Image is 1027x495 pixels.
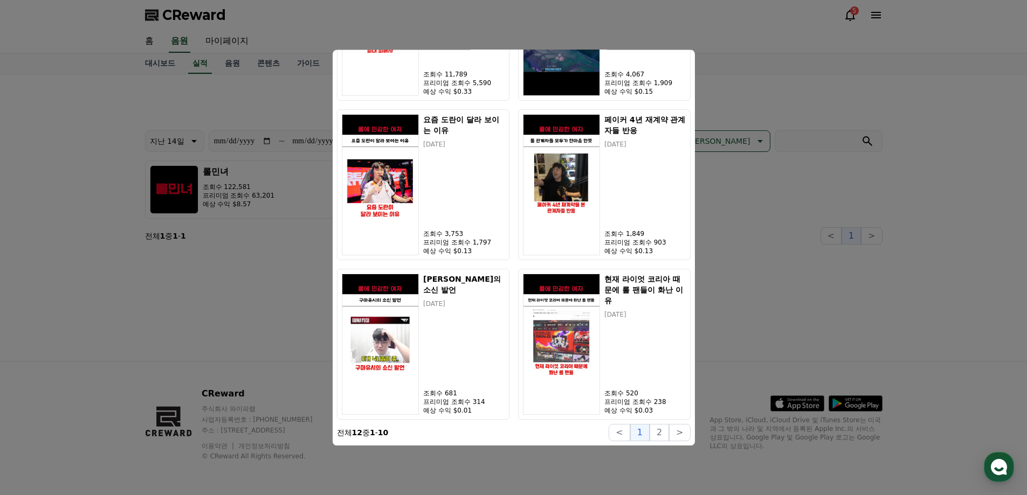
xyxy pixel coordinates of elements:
[604,406,685,415] p: 예상 수익 $0.03
[523,114,601,255] img: 페이커 4년 재계약 관계자들 반응
[99,358,112,367] span: 대화
[167,358,180,366] span: 설정
[423,274,504,295] h5: [PERSON_NAME]의 소신 발언
[423,247,504,255] p: 예상 수익 $0.13
[604,140,685,149] p: [DATE]
[423,299,504,308] p: [DATE]
[423,229,504,238] p: 조회수 3,753
[604,310,685,319] p: [DATE]
[604,79,685,87] p: 프리미엄 조회수 1,909
[604,274,685,306] h5: 현재 라이엇 코리아 때문에 롤 팬들이 화난 이유
[423,398,504,406] p: 프리미엄 조회수 314
[139,341,207,368] a: 설정
[423,79,504,87] p: 프리미엄 조회수 5,590
[518,109,691,260] button: 페이커 4년 재계약 관계자들 반응 페이커 4년 재계약 관계자들 반응 [DATE] 조회수 1,849 프리미엄 조회수 903 예상 수익 $0.13
[423,238,504,247] p: 프리미엄 조회수 1,797
[337,269,509,420] button: 구마유시의 소신 발언 [PERSON_NAME]의 소신 발언 [DATE] 조회수 681 프리미엄 조회수 314 예상 수익 $0.01
[423,70,504,79] p: 조회수 11,789
[518,269,691,420] button: 현재 라이엇 코리아 때문에 롤 팬들이 화난 이유 현재 라이엇 코리아 때문에 롤 팬들이 화난 이유 [DATE] 조회수 520 프리미엄 조회수 238 예상 수익 $0.03
[342,114,419,255] img: 요즘 도란이 달라 보이는 이유
[609,424,630,441] button: <
[604,70,685,79] p: 조회수 4,067
[71,341,139,368] a: 대화
[523,274,601,415] img: 현재 라이엇 코리아 때문에 롤 팬들이 화난 이유
[604,398,685,406] p: 프리미엄 조회수 238
[650,424,669,441] button: 2
[333,50,695,445] div: modal
[3,341,71,368] a: 홈
[423,406,504,415] p: 예상 수익 $0.01
[337,427,389,438] p: 전체 중 -
[423,114,504,136] h5: 요즘 도란이 달라 보이는 이유
[669,424,690,441] button: >
[604,87,685,96] p: 예상 수익 $0.15
[604,247,685,255] p: 예상 수익 $0.13
[34,358,40,366] span: 홈
[352,428,362,437] strong: 12
[378,428,388,437] strong: 10
[342,274,419,415] img: 구마유시의 소신 발언
[423,389,504,398] p: 조회수 681
[604,229,685,238] p: 조회수 1,849
[604,114,685,136] h5: 페이커 4년 재계약 관계자들 반응
[604,389,685,398] p: 조회수 520
[630,424,650,441] button: 1
[337,109,509,260] button: 요즘 도란이 달라 보이는 이유 요즘 도란이 달라 보이는 이유 [DATE] 조회수 3,753 프리미엄 조회수 1,797 예상 수익 $0.13
[604,238,685,247] p: 프리미엄 조회수 903
[423,140,504,149] p: [DATE]
[423,87,504,96] p: 예상 수익 $0.33
[370,428,375,437] strong: 1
